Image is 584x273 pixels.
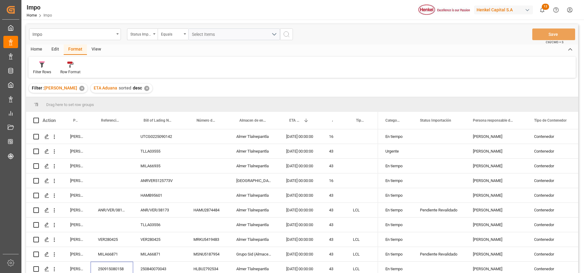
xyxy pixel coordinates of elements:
div: En tiempo [378,232,413,247]
div: [PERSON_NAME] [466,159,527,173]
div: Grupo Sid (Almacenaje y Distribucion AVIOR) [229,247,279,261]
div: [DATE] 00:00:00 [279,144,322,158]
div: 43 [322,159,346,173]
span: Tipo de Contenedor [534,118,567,123]
button: Save [532,28,575,40]
div: ANR/VER/38173 [91,203,133,217]
div: Henkel Capital S.A [474,6,533,14]
div: TLLA03555 [133,144,186,158]
div: Press SPACE to select this row. [26,159,378,173]
div: Almer Tlalnepantla [229,129,279,144]
span: Referencia Leschaco [101,118,120,123]
span: [PERSON_NAME] [44,85,77,90]
button: Henkel Capital S.A [474,4,535,16]
div: 43 [322,203,346,217]
div: [PERSON_NAME] [466,203,527,217]
div: [PERSON_NAME] [466,129,527,144]
div: En tiempo [378,159,413,173]
div: Filter Rows [33,69,51,75]
div: Pendiente Revalidado [420,203,458,217]
div: En tiempo [378,173,413,188]
div: [PERSON_NAME] [63,232,91,247]
div: HAMU2874484 [186,203,229,217]
span: Drag here to set row groups [46,102,94,107]
div: MILA66871 [133,247,186,261]
button: open menu [127,28,158,40]
div: MILA66935 [133,159,186,173]
div: [DATE] 00:00:00 [279,247,322,261]
div: MSNU5187954 [186,247,229,261]
span: ETA Aduana [289,118,301,123]
span: sorted [119,85,131,90]
div: [PERSON_NAME] [63,247,91,261]
span: Almacen de entrega [239,118,266,123]
div: Almer Tlalnepantla [229,144,279,158]
div: Press SPACE to select this row. [26,129,378,144]
div: [DATE] 00:00:00 [279,232,322,247]
div: 43 [322,232,346,247]
button: search button [280,28,293,40]
div: [PERSON_NAME] [63,144,91,158]
span: 12 [542,4,549,10]
div: [PERSON_NAME] [466,232,527,247]
div: VER280425 [91,232,133,247]
div: TLLA03556 [133,218,186,232]
span: Categoría [385,118,400,123]
div: 16 [322,173,346,188]
div: HAMB95601 [133,188,186,203]
div: Press SPACE to select this row. [26,232,378,247]
div: ✕ [79,86,84,91]
button: Help Center [549,3,563,17]
div: 43 [322,188,346,203]
span: Ctrl/CMD + S [546,40,563,44]
div: En tiempo [378,203,413,217]
button: show 12 new notifications [535,3,549,17]
img: Henkel%20logo.jpg_1689854090.jpg [418,5,470,15]
div: Almer Tlalnepantla [229,159,279,173]
div: 43 [322,218,346,232]
div: Press SPACE to select this row. [26,144,378,159]
span: Aduana de entrada [332,118,333,123]
div: En tiempo [378,188,413,203]
span: Status Importación [420,118,451,123]
div: Impo [32,30,114,38]
div: [PERSON_NAME] [466,218,527,232]
div: Almer Tlalnepantla [229,203,279,217]
div: Impo [27,3,52,12]
div: [DATE] 00:00:00 [279,218,322,232]
div: UTCG0225090142 [133,129,186,144]
div: MILA66871 [91,247,133,261]
button: open menu [158,28,188,40]
div: Format [64,44,87,55]
div: Home [26,44,47,55]
div: Press SPACE to select this row. [26,173,378,188]
span: Select Items [192,32,218,37]
div: [PERSON_NAME] [63,173,91,188]
div: Press SPACE to select this row. [26,218,378,232]
div: Equals [161,30,182,37]
div: [PERSON_NAME] [466,173,527,188]
div: [PERSON_NAME] [63,203,91,217]
span: ETA Aduana [94,85,117,90]
div: Pendiente Revalidado [420,247,458,261]
div: Urgente [378,144,413,158]
div: 43 [322,144,346,158]
div: Edit [47,44,64,55]
button: open menu [188,28,280,40]
div: [PERSON_NAME] [63,218,91,232]
div: [DATE] 00:00:00 [279,159,322,173]
div: [PERSON_NAME] [63,188,91,203]
div: Almer Tlalnepantla [229,232,279,247]
span: Persona responsable de seguimiento [73,118,78,123]
div: LCL [346,232,378,247]
div: LCL [346,247,378,261]
span: Tipo de Carga (LCL/FCL) [356,118,365,123]
div: View [87,44,106,55]
div: En tiempo [378,218,413,232]
div: ANRVER5125773V [133,173,186,188]
div: LCL [346,203,378,217]
div: VER280425 [133,232,186,247]
div: ✕ [144,86,149,91]
button: open menu [29,28,121,40]
div: Action [43,118,56,123]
